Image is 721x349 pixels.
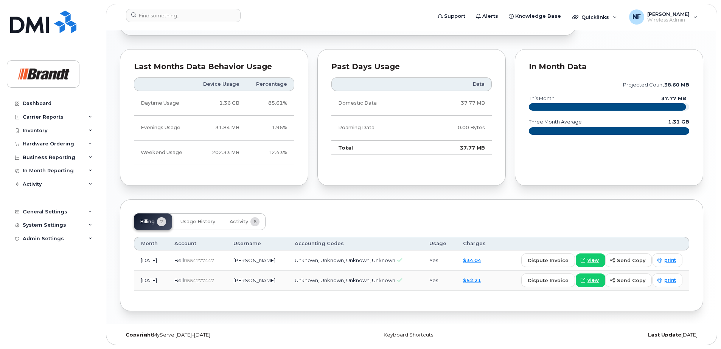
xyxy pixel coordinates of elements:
span: print [664,257,676,264]
th: Month [134,237,168,250]
td: Yes [423,270,456,290]
span: Quicklinks [581,14,609,20]
td: [DATE] [134,270,168,290]
span: dispute invoice [528,257,569,264]
span: Activity [230,219,248,225]
span: Alerts [482,12,498,20]
span: NF [632,12,641,22]
button: send copy [605,273,652,287]
button: dispute invoice [521,273,575,287]
a: $34.04 [463,257,481,263]
a: Knowledge Base [503,9,566,24]
tspan: 38.60 MB [664,82,689,88]
span: send copy [617,277,645,284]
td: Evenings Usage [134,116,193,140]
button: send copy [605,253,652,267]
strong: Copyright [126,332,153,338]
td: Weekend Usage [134,141,193,165]
a: Support [432,9,471,24]
td: 1.96% [246,116,294,140]
td: Total [331,141,421,155]
td: 37.77 MB [421,141,492,155]
td: Domestic Data [331,91,421,116]
span: send copy [617,257,645,264]
span: Support [444,12,465,20]
span: 0554277447 [184,278,214,283]
tr: Weekdays from 6:00pm to 8:00am [134,116,294,140]
span: view [587,257,599,264]
span: Knowledge Base [515,12,561,20]
div: Noah Fouillard [624,9,703,25]
td: [PERSON_NAME] [227,250,288,270]
span: dispute invoice [528,277,569,284]
span: Bell [174,277,184,283]
span: Wireless Admin [647,17,690,23]
a: Alerts [471,9,503,24]
text: 1.31 GB [668,119,689,125]
a: view [576,273,605,287]
th: Accounting Codes [288,237,422,250]
th: Percentage [246,77,294,91]
span: 6 [250,217,259,226]
a: print [653,253,682,267]
text: this month [528,96,555,101]
input: Find something... [126,9,241,22]
td: 85.61% [246,91,294,116]
a: view [576,253,605,267]
th: Device Usage [193,77,246,91]
th: Username [227,237,288,250]
a: Keyboard Shortcuts [384,332,433,338]
td: [PERSON_NAME] [227,270,288,290]
th: Data [421,77,492,91]
div: Last Months Data Behavior Usage [134,63,294,71]
td: Roaming Data [331,116,421,140]
div: Past Days Usage [331,63,492,71]
span: [PERSON_NAME] [647,11,690,17]
td: 0.00 Bytes [421,116,492,140]
td: 1.36 GB [193,91,246,116]
a: $52.21 [463,277,481,283]
div: MyServe [DATE]–[DATE] [120,332,314,338]
td: [DATE] [134,250,168,270]
span: print [664,277,676,284]
span: Unknown, Unknown, Unknown, Unknown [295,277,395,283]
text: three month average [528,119,582,125]
button: dispute invoice [521,253,575,267]
span: view [587,277,599,284]
span: 0554277447 [184,258,214,263]
th: Charges [456,237,496,250]
div: [DATE] [509,332,703,338]
span: Usage History [180,219,215,225]
div: In Month Data [529,63,689,71]
div: Quicklinks [567,9,622,25]
td: Daytime Usage [134,91,193,116]
td: Yes [423,250,456,270]
td: 37.77 MB [421,91,492,116]
th: Usage [423,237,456,250]
tr: Friday from 6:00pm to Monday 8:00am [134,141,294,165]
text: projected count [623,82,689,88]
td: 202.33 MB [193,141,246,165]
td: 12.43% [246,141,294,165]
a: print [653,273,682,287]
text: 37.77 MB [661,96,686,101]
span: Bell [174,257,184,263]
span: Unknown, Unknown, Unknown, Unknown [295,257,395,263]
strong: Last Update [648,332,681,338]
th: Account [168,237,227,250]
td: 31.84 MB [193,116,246,140]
